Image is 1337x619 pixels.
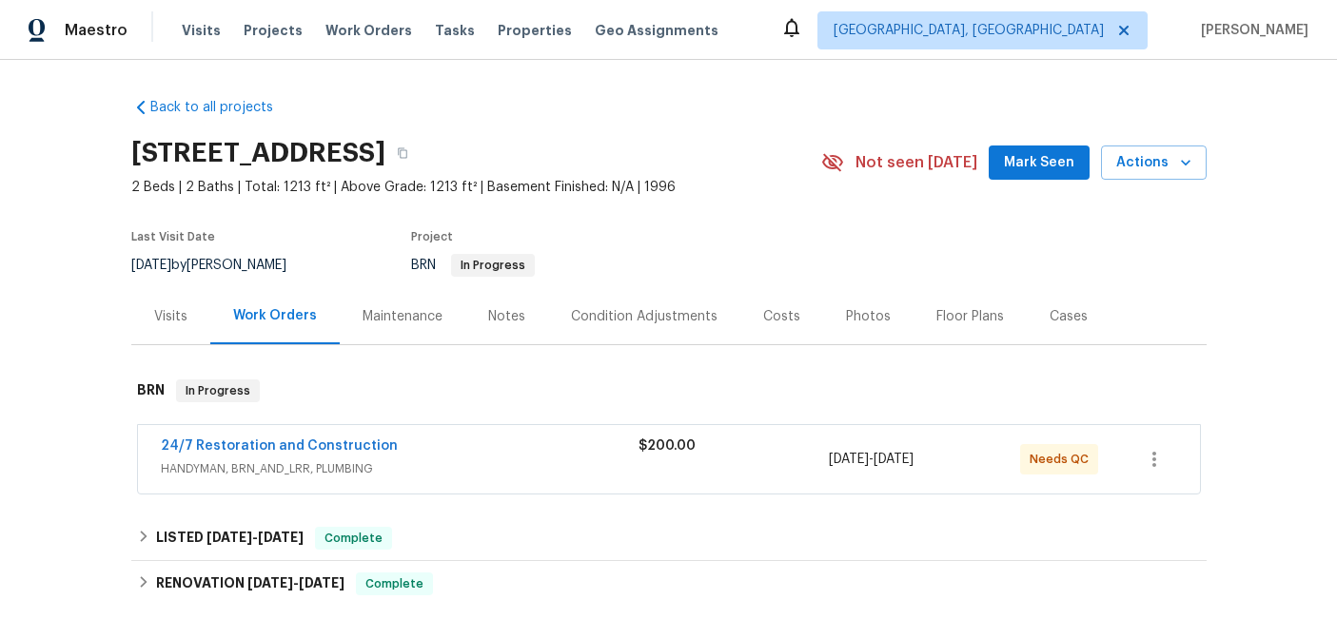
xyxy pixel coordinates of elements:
div: Visits [154,307,187,326]
h6: BRN [137,379,165,402]
span: $200.00 [639,439,696,453]
span: - [206,531,304,544]
div: Maintenance [363,307,442,326]
span: [DATE] [247,576,293,590]
div: Work Orders [233,306,317,325]
div: Floor Plans [936,307,1004,326]
span: Properties [498,21,572,40]
span: BRN [411,259,535,272]
span: [DATE] [258,531,304,544]
div: LISTED [DATE]-[DATE]Complete [131,515,1207,561]
span: Complete [358,574,431,593]
span: Visits [182,21,221,40]
div: Notes [488,307,525,326]
div: Condition Adjustments [571,307,718,326]
span: Complete [317,529,390,548]
a: 24/7 Restoration and Construction [161,439,398,453]
div: by [PERSON_NAME] [131,254,309,277]
span: [DATE] [874,453,914,466]
span: [DATE] [299,576,344,590]
span: HANDYMAN, BRN_AND_LRR, PLUMBING [161,459,639,478]
button: Copy Address [385,136,420,170]
div: RENOVATION [DATE]-[DATE]Complete [131,561,1207,607]
span: Tasks [435,24,475,37]
h6: LISTED [156,527,304,550]
span: [PERSON_NAME] [1193,21,1308,40]
span: Maestro [65,21,128,40]
span: In Progress [178,381,258,400]
span: - [829,450,914,469]
span: - [247,576,344,590]
button: Mark Seen [989,145,1090,181]
button: Actions [1101,145,1207,181]
div: Photos [846,307,891,326]
div: Costs [763,307,800,326]
div: BRN In Progress [131,360,1207,421]
span: Last Visit Date [131,231,215,242]
div: Cases [1050,307,1088,326]
span: Work Orders [325,21,412,40]
span: Projects [244,21,303,40]
span: In Progress [453,260,533,271]
span: Project [411,231,453,242]
span: [DATE] [206,531,252,544]
span: Geo Assignments [595,21,718,40]
a: Back to all projects [131,98,314,117]
span: [DATE] [131,259,171,272]
span: Needs QC [1030,450,1096,469]
span: Actions [1116,151,1191,175]
span: Mark Seen [1004,151,1074,175]
span: 2 Beds | 2 Baths | Total: 1213 ft² | Above Grade: 1213 ft² | Basement Finished: N/A | 1996 [131,178,821,197]
span: Not seen [DATE] [855,153,977,172]
h6: RENOVATION [156,572,344,595]
span: [GEOGRAPHIC_DATA], [GEOGRAPHIC_DATA] [834,21,1104,40]
span: [DATE] [829,453,869,466]
h2: [STREET_ADDRESS] [131,144,385,163]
